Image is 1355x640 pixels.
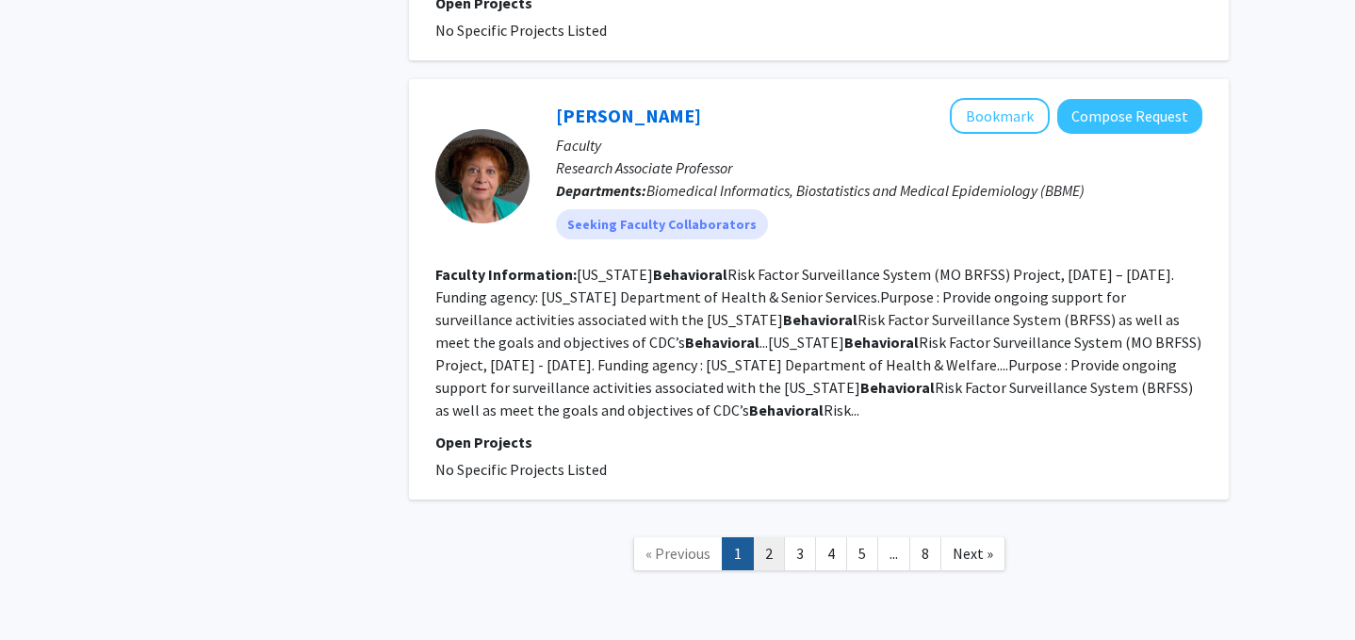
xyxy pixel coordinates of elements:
b: Departments: [556,181,646,200]
b: Behavioral [783,310,857,329]
a: [PERSON_NAME] [556,104,701,127]
span: No Specific Projects Listed [435,21,607,40]
b: Behavioral [653,265,727,284]
iframe: Chat [14,555,80,626]
b: Faculty Information: [435,265,577,284]
p: Research Associate Professor [556,156,1202,179]
a: 2 [753,537,785,570]
mat-chip: Seeking Faculty Collaborators [556,209,768,239]
b: Behavioral [685,333,759,352]
span: No Specific Projects Listed [435,460,607,479]
button: Compose Request to Jeannette Jackson-Thompson [1057,99,1202,134]
a: 1 [722,537,754,570]
button: Add Jeannette Jackson-Thompson to Bookmarks [950,98,1050,134]
b: Behavioral [860,378,935,397]
a: 4 [815,537,847,570]
span: « Previous [645,544,710,563]
a: Next [940,537,1005,570]
span: Biomedical Informatics, Biostatistics and Medical Epidemiology (BBME) [646,181,1085,200]
p: Faculty [556,134,1202,156]
a: 5 [846,537,878,570]
b: Behavioral [749,401,824,419]
a: 8 [909,537,941,570]
a: 3 [784,537,816,570]
span: ... [890,544,898,563]
span: Next » [953,544,993,563]
p: Open Projects [435,431,1202,453]
fg-read-more: [US_STATE] Risk Factor Surveillance System (MO BRFSS) Project, [DATE] – [DATE]. Funding agency: [... [435,265,1201,419]
b: Behavioral [844,333,919,352]
a: Previous Page [633,537,723,570]
nav: Page navigation [409,518,1229,595]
